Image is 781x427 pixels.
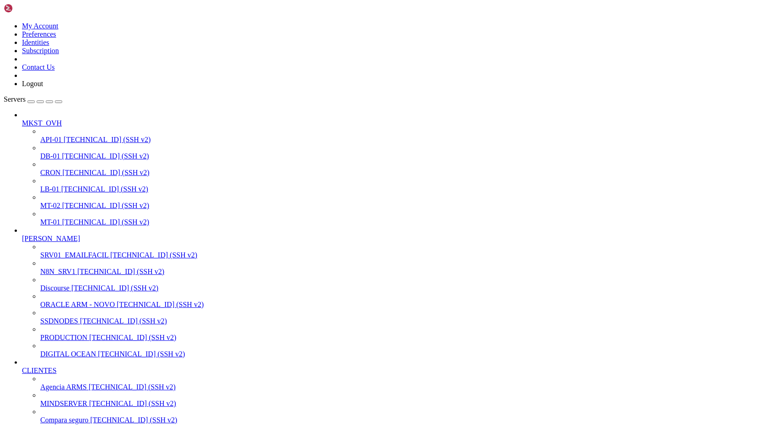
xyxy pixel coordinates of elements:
[40,416,88,424] span: Compara seguro
[40,408,777,424] li: Compara seguro [TECHNICAL_ID] (SSH v2)
[22,235,80,242] span: [PERSON_NAME]
[40,334,87,341] span: PRODUCTION
[40,136,777,144] a: API-01 [TECHNICAL_ID] (SSH v2)
[22,30,56,38] a: Preferences
[40,301,115,308] span: ORACLE ARM - NOVO
[62,169,149,176] span: [TECHNICAL_ID] (SSH v2)
[90,416,177,424] span: [TECHNICAL_ID] (SSH v2)
[40,169,60,176] span: CRON
[40,218,60,226] span: MT-01
[40,292,777,309] li: ORACLE ARM - NOVO [TECHNICAL_ID] (SSH v2)
[40,400,777,408] a: MINDSERVER [TECHNICAL_ID] (SSH v2)
[40,284,777,292] a: Discourse [TECHNICAL_ID] (SSH v2)
[110,251,197,259] span: [TECHNICAL_ID] (SSH v2)
[40,301,777,309] a: ORACLE ARM - NOVO [TECHNICAL_ID] (SSH v2)
[22,47,59,55] a: Subscription
[22,119,62,127] span: MKST_OVH
[40,375,777,391] li: Agencia ARMS [TECHNICAL_ID] (SSH v2)
[40,391,777,408] li: MINDSERVER [TECHNICAL_ID] (SSH v2)
[89,400,176,407] span: [TECHNICAL_ID] (SSH v2)
[40,268,777,276] a: N8N_SRV1 [TECHNICAL_ID] (SSH v2)
[40,210,777,226] li: MT-01 [TECHNICAL_ID] (SSH v2)
[40,342,777,358] li: DIGITAL OCEAN [TECHNICAL_ID] (SSH v2)
[4,95,62,103] a: Servers
[40,202,60,209] span: MT-02
[40,136,62,143] span: API-01
[98,350,185,358] span: [TECHNICAL_ID] (SSH v2)
[22,367,777,375] a: CLIENTES
[40,416,777,424] a: Compara seguro [TECHNICAL_ID] (SSH v2)
[77,268,164,275] span: [TECHNICAL_ID] (SSH v2)
[22,226,777,358] li: [PERSON_NAME]
[40,127,777,144] li: API-01 [TECHNICAL_ID] (SSH v2)
[22,235,777,243] a: [PERSON_NAME]
[40,251,777,259] a: SRV01_EMAILFACIL [TECHNICAL_ID] (SSH v2)
[22,22,59,30] a: My Account
[40,400,87,407] span: MINDSERVER
[40,160,777,177] li: CRON [TECHNICAL_ID] (SSH v2)
[40,334,777,342] a: PRODUCTION [TECHNICAL_ID] (SSH v2)
[40,317,78,325] span: SSDNODES
[22,38,49,46] a: Identities
[40,383,87,391] span: Agencia ARMS
[61,185,148,193] span: [TECHNICAL_ID] (SSH v2)
[62,218,149,226] span: [TECHNICAL_ID] (SSH v2)
[40,276,777,292] li: Discourse [TECHNICAL_ID] (SSH v2)
[40,193,777,210] li: MT-02 [TECHNICAL_ID] (SSH v2)
[22,63,55,71] a: Contact Us
[40,309,777,325] li: SSDNODES [TECHNICAL_ID] (SSH v2)
[22,80,43,88] a: Logout
[40,325,777,342] li: PRODUCTION [TECHNICAL_ID] (SSH v2)
[62,152,149,160] span: [TECHNICAL_ID] (SSH v2)
[80,317,167,325] span: [TECHNICAL_ID] (SSH v2)
[22,367,57,374] span: CLIENTES
[117,301,204,308] span: [TECHNICAL_ID] (SSH v2)
[40,169,777,177] a: CRON [TECHNICAL_ID] (SSH v2)
[89,334,176,341] span: [TECHNICAL_ID] (SSH v2)
[40,185,777,193] a: LB-01 [TECHNICAL_ID] (SSH v2)
[64,136,151,143] span: [TECHNICAL_ID] (SSH v2)
[40,218,777,226] a: MT-01 [TECHNICAL_ID] (SSH v2)
[22,111,777,226] li: MKST_OVH
[40,317,777,325] a: SSDNODES [TECHNICAL_ID] (SSH v2)
[40,243,777,259] li: SRV01_EMAILFACIL [TECHNICAL_ID] (SSH v2)
[40,144,777,160] li: DB-01 [TECHNICAL_ID] (SSH v2)
[4,4,56,13] img: Shellngn
[40,152,777,160] a: DB-01 [TECHNICAL_ID] (SSH v2)
[40,383,777,391] a: Agencia ARMS [TECHNICAL_ID] (SSH v2)
[40,177,777,193] li: LB-01 [TECHNICAL_ID] (SSH v2)
[40,185,59,193] span: LB-01
[40,268,75,275] span: N8N_SRV1
[89,383,176,391] span: [TECHNICAL_ID] (SSH v2)
[62,202,149,209] span: [TECHNICAL_ID] (SSH v2)
[40,251,108,259] span: SRV01_EMAILFACIL
[22,119,777,127] a: MKST_OVH
[40,259,777,276] li: N8N_SRV1 [TECHNICAL_ID] (SSH v2)
[40,350,96,358] span: DIGITAL OCEAN
[4,95,26,103] span: Servers
[40,152,60,160] span: DB-01
[71,284,158,292] span: [TECHNICAL_ID] (SSH v2)
[40,350,777,358] a: DIGITAL OCEAN [TECHNICAL_ID] (SSH v2)
[40,284,70,292] span: Discourse
[40,202,777,210] a: MT-02 [TECHNICAL_ID] (SSH v2)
